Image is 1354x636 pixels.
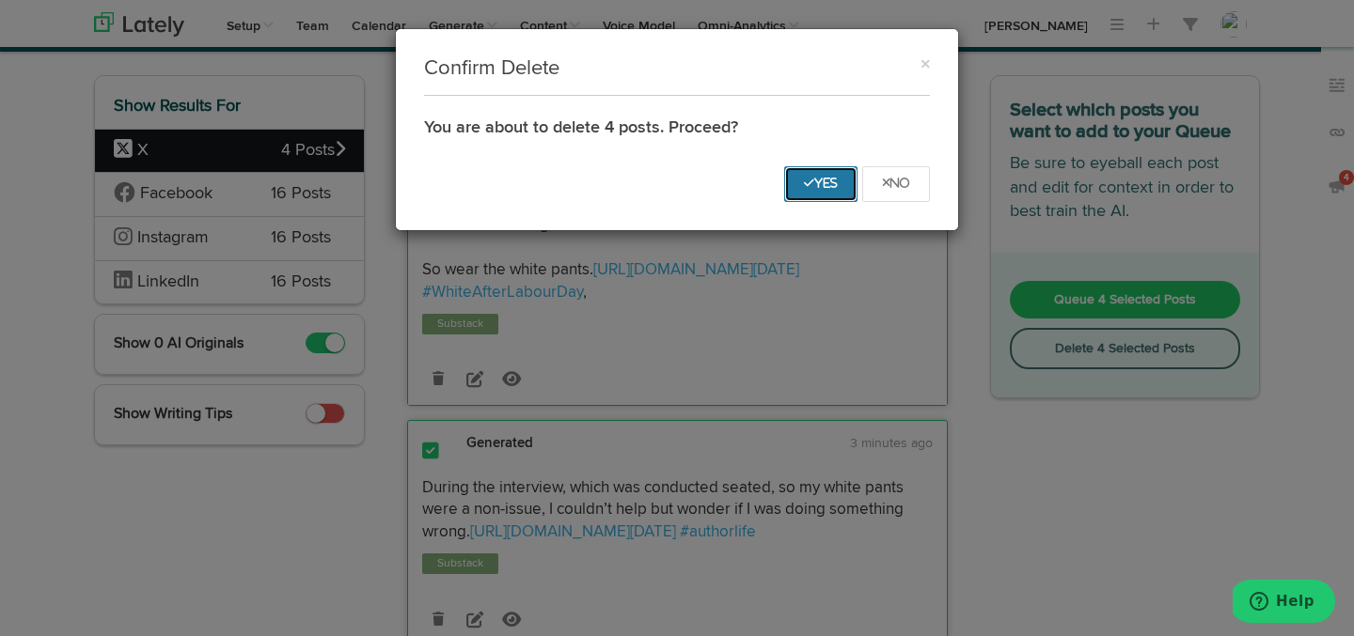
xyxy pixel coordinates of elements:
[424,119,930,138] h2: You are about to delete 4 posts. Proceed?
[804,178,838,189] i: Yes
[424,57,930,80] h1: Confirm Delete
[1233,580,1335,627] iframe: Opens a widget where you can find more information
[921,55,930,75] button: ×
[882,178,910,189] i: No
